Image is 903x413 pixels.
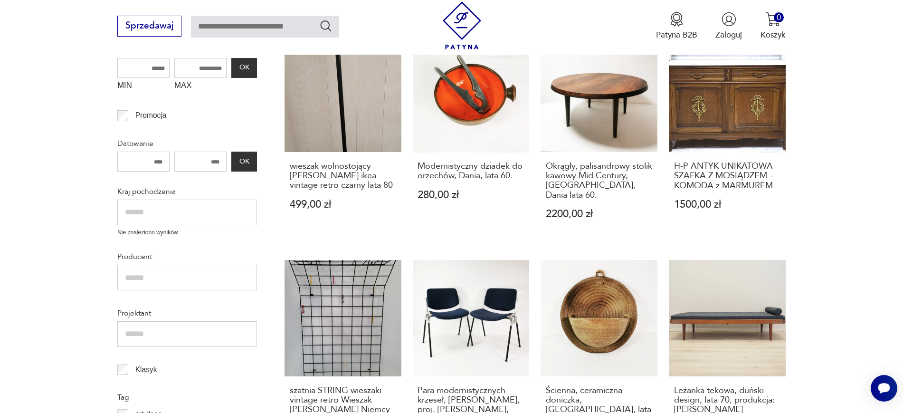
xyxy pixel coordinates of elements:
[117,23,181,30] a: Sprzedawaj
[413,36,530,242] a: Modernistyczny dziadek do orzechów, Dania, lata 60.Modernistyczny dziadek do orzechów, Dania, lat...
[541,36,657,242] a: Okrągły, palisandrowy stolik kawowy Mid Century, Silkeborg, Dania lata 60.Okrągły, palisandrowy s...
[656,29,697,40] p: Patyna B2B
[715,29,742,40] p: Zaloguj
[871,375,897,402] iframe: Smartsupp widget button
[418,162,524,181] h3: Modernistyczny dziadek do orzechów, Dania, lata 60.
[135,109,167,122] p: Promocja
[231,152,257,172] button: OK
[319,19,333,33] button: Szukaj
[674,200,780,210] p: 1500,00 zł
[674,162,780,191] h3: H-P ANTYK UNIKATOWA SZAFKA Z MOSIĄDZEM - KOMODA z MARMUREM
[117,78,170,96] label: MIN
[117,16,181,37] button: Sprzedawaj
[669,12,684,27] img: Ikona medalu
[774,12,784,22] div: 0
[656,12,697,40] a: Ikona medaluPatyna B2B
[546,162,652,201] h3: Okrągły, palisandrowy stolik kawowy Mid Century, [GEOGRAPHIC_DATA], Dania lata 60.
[418,190,524,200] p: 280,00 zł
[290,200,396,210] p: 499,00 zł
[174,78,227,96] label: MAX
[722,12,736,27] img: Ikonka użytkownika
[290,162,396,191] h3: wieszak wolnostojący [PERSON_NAME] ikea vintage retro czarny lata 80
[117,228,257,237] p: Nie znaleziono wyników
[231,58,257,78] button: OK
[760,12,786,40] button: 0Koszyk
[438,1,486,49] img: Patyna - sklep z meblami i dekoracjami vintage
[117,185,257,198] p: Kraj pochodzenia
[766,12,780,27] img: Ikona koszyka
[715,12,742,40] button: Zaloguj
[135,364,157,376] p: Klasyk
[117,137,257,150] p: Datowanie
[117,391,257,403] p: Tag
[285,36,401,242] a: wieszak wolnostojący Rutger andersson ikea vintage retro czarny lata 80wieszak wolnostojący [PERS...
[117,250,257,263] p: Producent
[546,209,652,219] p: 2200,00 zł
[669,36,786,242] a: H-P ANTYK UNIKATOWA SZAFKA Z MOSIĄDZEM - KOMODA z MARMUREMH-P ANTYK UNIKATOWA SZAFKA Z MOSIĄDZEM ...
[656,12,697,40] button: Patyna B2B
[117,307,257,319] p: Projektant
[760,29,786,40] p: Koszyk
